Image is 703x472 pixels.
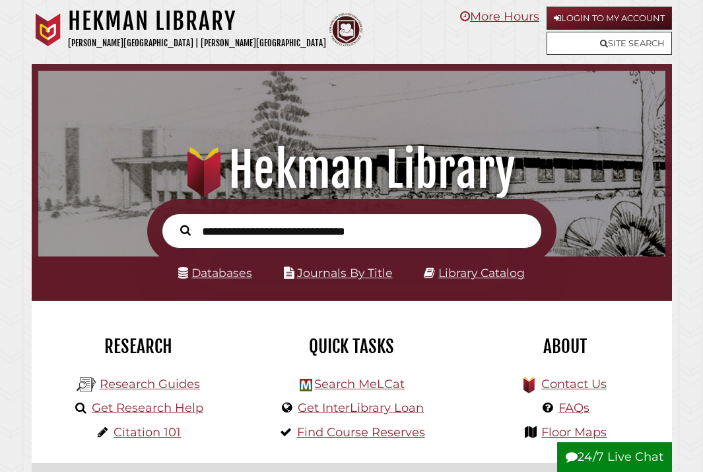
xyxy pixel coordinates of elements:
[297,425,425,440] a: Find Course Reserves
[178,266,252,280] a: Databases
[92,401,203,415] a: Get Research Help
[468,335,661,358] h2: About
[460,9,539,24] a: More Hours
[114,425,181,440] a: Citation 101
[300,379,312,391] img: Hekman Library Logo
[68,36,326,51] p: [PERSON_NAME][GEOGRAPHIC_DATA] | [PERSON_NAME][GEOGRAPHIC_DATA]
[48,141,654,199] h1: Hekman Library
[329,13,362,46] img: Calvin Theological Seminary
[314,377,405,391] a: Search MeLCat
[42,335,235,358] h2: Research
[558,401,589,415] a: FAQs
[68,7,326,36] h1: Hekman Library
[174,221,197,238] button: Search
[32,13,65,46] img: Calvin University
[541,377,607,391] a: Contact Us
[180,225,191,237] i: Search
[298,401,424,415] a: Get InterLibrary Loan
[541,425,607,440] a: Floor Maps
[255,335,448,358] h2: Quick Tasks
[547,7,672,30] a: Login to My Account
[547,32,672,55] a: Site Search
[100,377,200,391] a: Research Guides
[438,266,525,280] a: Library Catalog
[297,266,393,280] a: Journals By Title
[77,375,96,395] img: Hekman Library Logo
